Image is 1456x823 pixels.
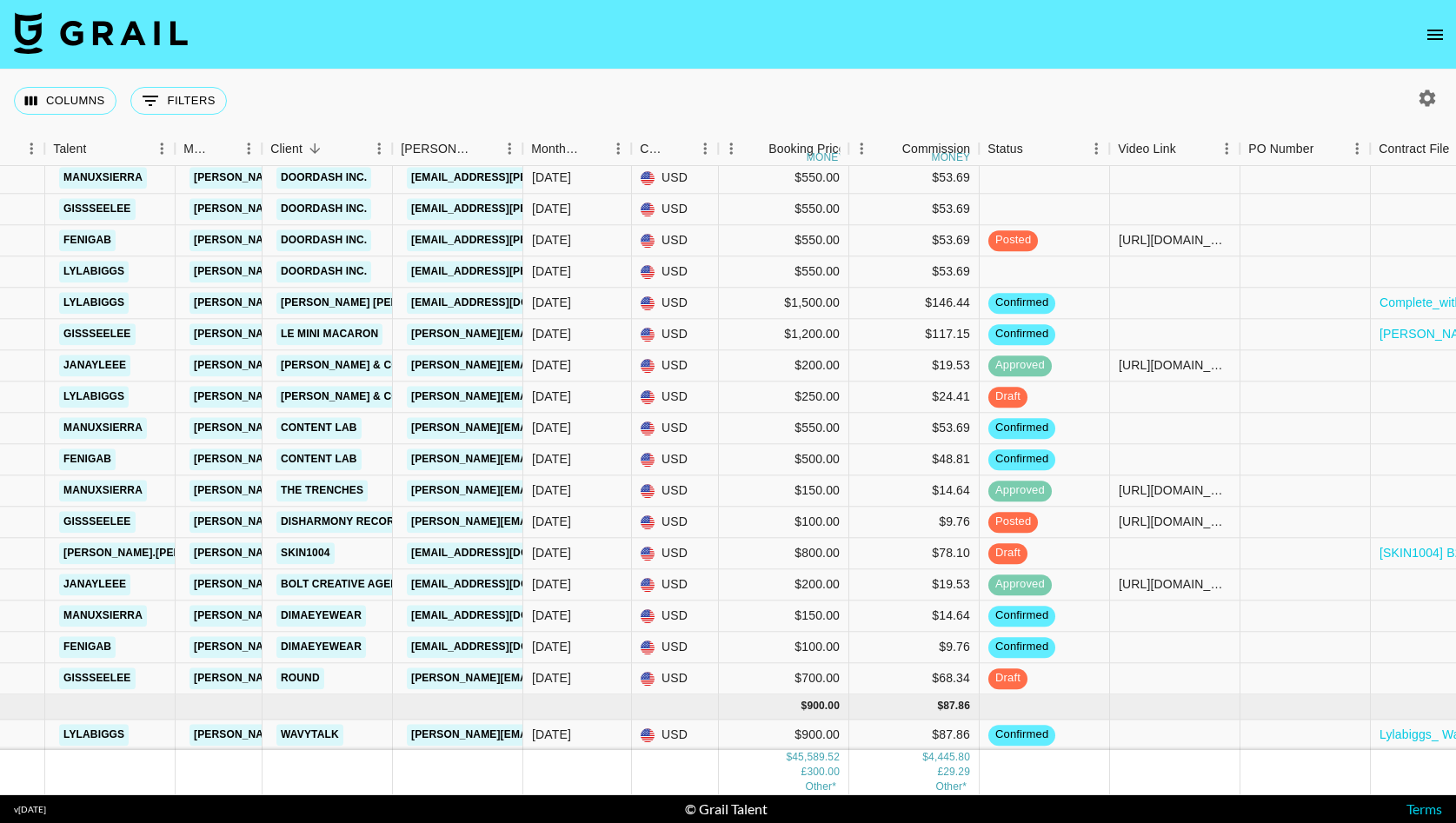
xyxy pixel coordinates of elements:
div: Aug '25 [532,670,571,687]
div: $117.15 [849,319,980,350]
a: [PERSON_NAME] [PERSON_NAME] PR [276,292,484,314]
a: manuxsierra [59,417,147,439]
button: Menu [18,136,44,162]
div: $53.69 [849,413,980,444]
div: $150.00 [719,475,849,507]
button: Sort [87,136,111,161]
div: Month Due [531,132,581,166]
button: open drawer [1418,17,1453,52]
div: $53.69 [849,225,980,256]
div: PO Number [1240,132,1370,166]
span: approved [988,757,1052,773]
div: USD [632,601,719,632]
div: $800.00 [719,538,849,569]
a: DoorDash Inc. [276,229,371,251]
a: [PERSON_NAME][EMAIL_ADDRESS][DOMAIN_NAME] [189,355,473,376]
span: confirmed [988,727,1055,744]
a: [PERSON_NAME][EMAIL_ADDRESS][DOMAIN_NAME] [407,480,690,501]
button: Sort [744,136,768,161]
a: Disharmony Records [276,511,414,533]
span: draft [988,546,1027,562]
div: Video Link [1118,132,1176,166]
a: [EMAIL_ADDRESS][DOMAIN_NAME] [407,574,602,595]
a: [PERSON_NAME][EMAIL_ADDRESS][DOMAIN_NAME] [189,229,473,251]
div: $550.00 [719,256,849,288]
a: [PERSON_NAME][EMAIL_ADDRESS][DOMAIN_NAME] [407,323,690,345]
div: $146.44 [849,288,980,319]
div: USD [632,538,719,569]
div: Aug '25 [532,420,571,437]
button: Menu [718,136,744,162]
div: USD [632,288,719,319]
div: USD [632,413,719,444]
a: [PERSON_NAME][EMAIL_ADDRESS][DOMAIN_NAME] [407,417,690,439]
div: Aug '25 [532,232,571,249]
a: Bolt Creative Agency [276,574,417,595]
a: manuxsierra [59,480,147,501]
div: $250.00 [719,382,849,413]
span: confirmed [988,640,1055,656]
a: [PERSON_NAME][EMAIL_ADDRESS][DOMAIN_NAME] [189,292,473,314]
span: draft [988,671,1027,687]
span: CA$ 3,500.00 [805,780,836,793]
button: Select columns [14,87,116,115]
div: Sep '25 [532,727,571,744]
div: Manager [175,132,262,166]
a: [PERSON_NAME][EMAIL_ADDRESS][DOMAIN_NAME] [189,511,473,533]
div: USD [632,194,719,225]
div: Jul '25 [532,756,571,773]
a: fenigab [59,636,116,658]
button: Sort [878,136,902,161]
a: [PERSON_NAME][EMAIL_ADDRESS][DOMAIN_NAME] [189,323,473,345]
div: $1,200.00 [719,319,849,350]
div: $126.91 [849,750,980,781]
a: janayleee [59,574,130,595]
div: https://www.tiktok.com/@janayleee/video/7534432199840402702?_t=ZT-8yZmO9EOc61&_r=1 [1119,576,1231,594]
div: $550.00 [719,163,849,194]
div: Aug '25 [532,607,571,625]
div: $900.00 [719,720,849,751]
a: manuxsierra [59,754,147,776]
div: Commission [902,132,971,166]
a: [EMAIL_ADDRESS][DOMAIN_NAME] [407,636,602,658]
button: Sort [1176,136,1200,161]
a: Content Lab [276,417,362,439]
a: [PERSON_NAME][EMAIL_ADDRESS][DOMAIN_NAME] [189,542,473,564]
a: [EMAIL_ADDRESS][PERSON_NAME][DOMAIN_NAME] [407,167,690,189]
div: Aug '25 [532,388,571,406]
div: USD [632,663,719,694]
div: https://www.tiktok.com/@gissseelee/video/7534848490405448974 [1119,514,1231,531]
a: [EMAIL_ADDRESS][DOMAIN_NAME] [407,605,602,627]
div: $200.00 [719,350,849,382]
span: approved [988,483,1052,500]
button: Menu [848,136,874,162]
button: Sort [581,136,605,161]
div: $550.00 [719,194,849,225]
a: [PERSON_NAME][EMAIL_ADDRESS][DOMAIN_NAME] [189,198,473,220]
a: [EMAIL_ADDRESS][DOMAIN_NAME] [407,292,602,314]
div: $53.69 [849,194,980,225]
div: $14.64 [849,601,980,632]
div: https://www.tiktok.com/@manuxsierra/video/7534477840209726775?lang=en [1119,482,1231,500]
div: 900.00 [807,700,840,714]
div: $550.00 [719,413,849,444]
div: USD [632,475,719,507]
div: [PERSON_NAME] [401,132,472,166]
div: Aug '25 [532,357,571,375]
a: [PERSON_NAME] & Co LLC [276,355,428,376]
div: $68.34 [849,663,980,694]
div: Booker [392,132,522,166]
a: lylabiggs [59,292,129,314]
a: Le Mini Macaron [276,323,382,345]
a: fenigab [59,448,116,470]
div: USD [632,256,719,288]
span: confirmed [988,421,1055,437]
button: Menu [366,136,392,162]
div: USD [632,632,719,663]
div: Aug '25 [532,639,571,656]
div: https://www.tiktok.com/@janayleee/video/7536294299575536951?_t=ZT-8yiJ4MbImzn&_r=1 [1119,357,1231,375]
button: Menu [236,136,262,162]
div: $19.53 [849,569,980,601]
button: Sort [1023,136,1047,161]
div: Status [979,132,1109,166]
